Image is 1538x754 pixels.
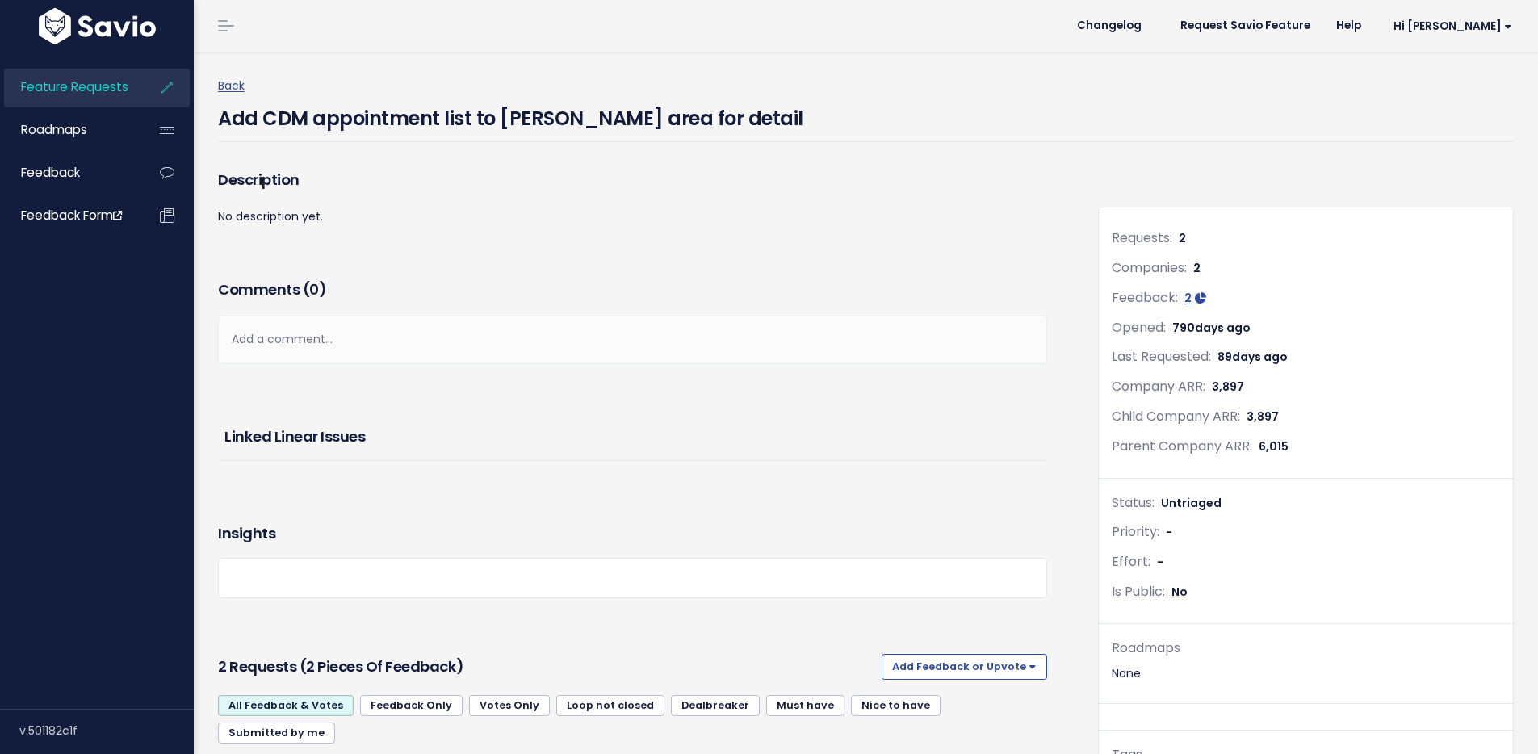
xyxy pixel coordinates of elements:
span: Changelog [1077,20,1142,31]
span: 3,897 [1212,379,1244,395]
span: Hi [PERSON_NAME] [1393,20,1512,32]
a: Feedback form [4,197,134,234]
button: Add Feedback or Upvote [882,654,1047,680]
span: Roadmaps [21,121,87,138]
a: Roadmaps [4,111,134,149]
span: Feedback: [1112,288,1178,307]
span: Last Requested: [1112,347,1211,366]
span: Is Public: [1112,582,1165,601]
a: Submitted by me [218,723,335,744]
a: Dealbreaker [671,695,760,716]
a: Feedback Only [360,695,463,716]
h3: Insights [218,522,275,545]
span: Feedback [21,164,80,181]
a: 2 [1184,290,1206,306]
span: days ago [1195,320,1251,336]
h3: Comments ( ) [218,279,1047,301]
a: Feedback [4,154,134,191]
span: Parent Company ARR: [1112,437,1252,455]
div: Roadmaps [1112,637,1500,660]
span: 6,015 [1259,438,1289,454]
span: 3,897 [1247,408,1279,425]
a: All Feedback & Votes [218,695,354,716]
img: logo-white.9d6f32f41409.svg [35,8,160,44]
span: - [1157,554,1163,570]
h3: Description [218,169,1047,191]
a: Help [1323,14,1374,38]
span: Company ARR: [1112,377,1205,396]
a: Nice to have [851,695,941,716]
h3: 2 Requests (2 pieces of Feedback) [218,656,875,678]
h4: Add CDM appointment list to [PERSON_NAME] area for detail [218,96,803,133]
span: Requests: [1112,228,1172,247]
span: 0 [309,279,319,300]
a: Hi [PERSON_NAME] [1374,14,1525,39]
h3: Linked Linear issues [224,425,1041,448]
span: Companies: [1112,258,1187,277]
span: Opened: [1112,318,1166,337]
span: Feature Requests [21,78,128,95]
span: 2 [1184,290,1192,306]
span: Feedback form [21,207,122,224]
span: 2 [1179,230,1186,246]
span: - [1166,524,1172,540]
span: Untriaged [1161,495,1222,511]
div: Add a comment... [218,316,1047,363]
span: No [1171,584,1188,600]
div: None. [1112,664,1500,684]
span: 790 [1172,320,1251,336]
a: Must have [766,695,844,716]
a: Back [218,77,245,94]
span: Child Company ARR: [1112,407,1240,425]
a: Votes Only [469,695,550,716]
span: 89 [1217,349,1288,365]
span: Priority: [1112,522,1159,541]
span: days ago [1232,349,1288,365]
a: Loop not closed [556,695,664,716]
a: Feature Requests [4,69,134,106]
span: Status: [1112,493,1155,512]
a: Request Savio Feature [1167,14,1323,38]
span: 2 [1193,260,1201,276]
div: v.501182c1f [19,710,194,752]
span: Effort: [1112,552,1150,571]
p: No description yet. [218,207,1047,227]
